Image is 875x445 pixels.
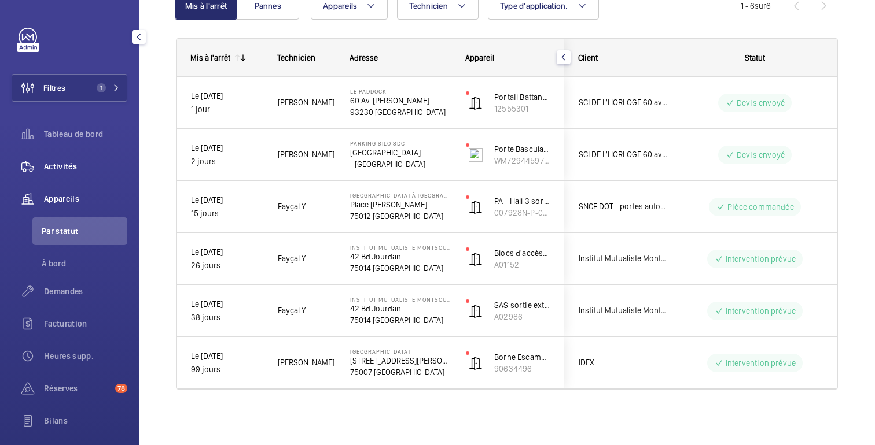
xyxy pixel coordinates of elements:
[494,156,589,165] font: WM72944597 - #11477852
[350,107,446,117] font: 93230 [GEOGRAPHIC_DATA]
[745,53,765,62] font: Statut
[578,53,598,62] font: Client
[579,306,683,315] font: Institut Mutualiste Montsouris
[737,98,785,107] font: Devis envoyé
[494,104,528,113] font: 12555301
[350,264,443,273] font: 75014 [GEOGRAPHIC_DATA]
[755,1,766,10] font: sur
[494,92,569,102] font: Portail Battant Sortie
[579,202,693,211] font: SNCF DOT - portes automatiques
[44,194,79,203] font: Appareils
[579,254,683,263] font: Institut Mutualiste Montsouris
[191,105,210,114] font: 1 jour
[494,249,714,258] font: Blocs d'accès 9,10,11 - BESAM Power Swing - Battante 2 portes
[727,202,794,212] font: Pièce commandée
[44,287,83,296] font: Demandes
[579,150,818,159] font: SCI DE L'HORLOGE 60 av [PERSON_NAME] 93320 [GEOGRAPHIC_DATA]
[191,299,223,309] font: Le [DATE]
[766,1,771,10] font: 6
[494,364,532,373] font: 90634496
[43,83,65,92] font: Filtres
[726,306,796,316] font: Intervention prévue
[42,227,79,236] font: Par statut
[350,356,473,365] font: [STREET_ADDRESS][PERSON_NAME]
[191,365,220,374] font: 99 jours
[44,162,77,171] font: Activités
[350,160,425,169] font: - [GEOGRAPHIC_DATA]
[191,351,223,361] font: Le [DATE]
[350,148,421,157] font: [GEOGRAPHIC_DATA]
[278,202,307,211] font: Fayçal Y.
[579,98,818,107] font: SCI DE L'HORLOGE 60 av [PERSON_NAME] 93320 [GEOGRAPHIC_DATA]
[323,1,357,10] font: Appareils
[100,84,103,92] font: 1
[726,254,796,264] font: Intervention prévue
[277,53,315,62] font: Technicien
[350,88,387,95] font: Le Paddock
[350,368,444,377] font: 75007 [GEOGRAPHIC_DATA]
[44,129,103,139] font: Tableau de bord
[42,259,66,268] font: À bord
[44,384,78,393] font: Réserves
[185,1,227,10] font: Mis à l'arrêt
[44,351,94,361] font: Heures supp.
[278,150,334,159] font: [PERSON_NAME]
[255,1,281,10] font: Pannes
[44,319,87,328] font: Facturation
[278,254,307,263] font: Fayçal Y.
[494,196,674,206] font: PA - Hall 3 sortie Objet trouvé et consigne (ex PA11)
[737,150,785,160] font: Devis envoyé
[350,304,401,313] font: 42 Bd Jourdan
[500,1,568,10] font: Type d'application.
[350,244,457,251] font: Institut Mutualiste Montsouris
[191,261,220,270] font: 26 jours
[350,192,478,199] font: [GEOGRAPHIC_DATA] à [GEOGRAPHIC_DATA]
[469,356,483,370] img: automatic_door.svg
[350,212,443,221] font: 75012 [GEOGRAPHIC_DATA]
[494,312,523,321] font: A02986
[278,306,307,315] font: Fayçal Y.
[44,416,68,425] font: Bilans
[494,208,570,217] font: 007928N-P-0-14-0-11
[191,247,223,257] font: Le [DATE]
[278,98,334,107] font: [PERSON_NAME]
[409,1,448,10] font: Technicien
[191,313,220,322] font: 38 jours
[469,200,483,214] img: automatic_door.svg
[350,296,457,303] font: Institut Mutualiste Montsouris
[350,252,401,261] font: 42 Bd Jourdan
[350,140,405,147] font: Parking Silo SDC
[469,252,483,266] img: automatic_door.svg
[741,1,755,10] font: 1 - 6
[350,53,378,62] font: Adresse
[494,353,635,362] font: Borne Escamotable Côté Grande Portes
[469,304,483,318] img: automatic_door.svg
[350,200,427,209] font: Place [PERSON_NAME]
[469,96,483,110] img: automatic_door.svg
[579,358,594,367] font: IDEX
[494,144,619,154] font: Porte Basculante Sortie (droite int)
[469,148,483,162] img: tilting_door.svg
[191,195,223,205] font: Le [DATE]
[12,74,127,102] button: Filtres1
[278,358,334,367] font: [PERSON_NAME]
[494,260,519,269] font: A01152
[726,358,796,368] font: Intervention prévue
[191,209,219,218] font: 15 jours
[494,301,737,310] font: SAS sortie extérieure - Record DSTA 20 - Coulissante vitrée 2 portes
[191,143,223,153] font: Le [DATE]
[465,53,494,62] font: Appareil
[350,316,443,325] font: 75014 [GEOGRAPHIC_DATA]
[191,157,216,166] font: 2 jours
[190,53,230,62] font: Mis à l'arrêt
[350,96,429,105] font: 60 Av. [PERSON_NAME]
[350,348,410,355] font: [GEOGRAPHIC_DATA]
[117,384,125,392] font: 78
[191,91,223,101] font: Le [DATE]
